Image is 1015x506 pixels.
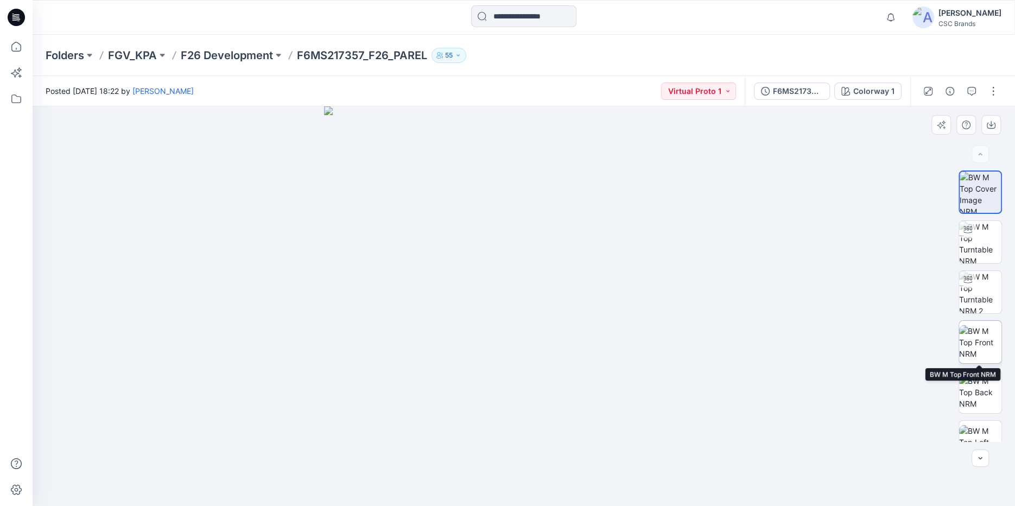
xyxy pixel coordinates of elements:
img: BW M Top Left NRM [959,425,1001,459]
img: BW M Top Front NRM [959,325,1001,359]
div: F6MS217357_F26_PAREL_VP1 [773,85,823,97]
a: Folders [46,48,84,63]
a: [PERSON_NAME] [132,86,194,96]
a: F26 Development [181,48,273,63]
button: F6MS217357_F26_PAREL_VP1 [754,83,830,100]
img: eyJhbGciOiJIUzI1NiIsImtpZCI6IjAiLCJzbHQiOiJzZXMiLCJ0eXAiOiJKV1QifQ.eyJkYXRhIjp7InR5cGUiOiJzdG9yYW... [324,106,724,506]
div: CSC Brands [938,20,1001,28]
button: 55 [432,48,466,63]
div: Colorway 1 [853,85,895,97]
a: FGV_KPA [108,48,157,63]
img: BW M Top Turntable NRM 2 [959,271,1001,313]
button: Details [941,83,959,100]
div: [PERSON_NAME] [938,7,1001,20]
img: BW M Top Cover Image NRM [960,172,1001,213]
button: Colorway 1 [834,83,902,100]
p: 55 [445,49,453,61]
span: Posted [DATE] 18:22 by [46,85,194,97]
img: BW M Top Turntable NRM [959,221,1001,263]
img: avatar [912,7,934,28]
p: F6MS217357_F26_PAREL [297,48,427,63]
img: BW M Top Back NRM [959,375,1001,409]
